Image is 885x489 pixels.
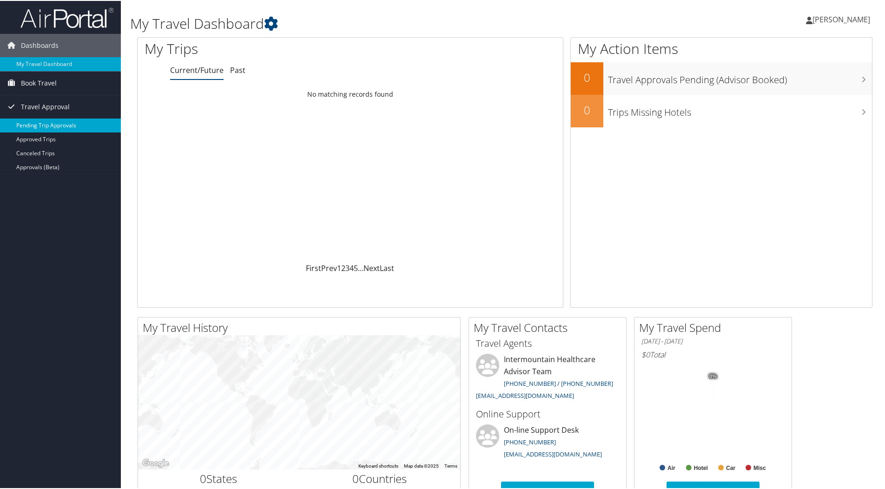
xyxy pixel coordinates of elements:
[21,71,57,94] span: Book Travel
[21,33,59,56] span: Dashboards
[444,463,457,468] a: Terms (opens in new tab)
[474,319,626,335] h2: My Travel Contacts
[306,470,454,486] h2: Countries
[404,463,439,468] span: Map data ©2025
[504,437,556,445] a: [PHONE_NUMBER]
[471,423,624,462] li: On-line Support Desk
[571,69,603,85] h2: 0
[363,262,380,272] a: Next
[476,407,619,420] h3: Online Support
[140,456,171,469] img: Google
[306,262,321,272] a: First
[694,464,708,470] text: Hotel
[130,13,630,33] h1: My Travel Dashboard
[571,94,872,126] a: 0Trips Missing Hotels
[345,262,350,272] a: 3
[476,336,619,349] h3: Travel Agents
[145,470,292,486] h2: States
[641,336,785,345] h6: [DATE] - [DATE]
[641,349,785,359] h6: Total
[571,38,872,58] h1: My Action Items
[667,464,675,470] text: Air
[726,464,735,470] text: Car
[140,456,171,469] a: Open this area in Google Maps (opens a new window)
[354,262,358,272] a: 5
[476,390,574,399] a: [EMAIL_ADDRESS][DOMAIN_NAME]
[143,319,460,335] h2: My Travel History
[641,349,650,359] span: $0
[380,262,394,272] a: Last
[358,262,363,272] span: …
[639,319,792,335] h2: My Travel Spend
[20,6,113,28] img: airportal-logo.png
[709,373,717,378] tspan: 0%
[753,464,766,470] text: Misc
[608,100,872,118] h3: Trips Missing Hotels
[608,68,872,86] h3: Travel Approvals Pending (Advisor Booked)
[341,262,345,272] a: 2
[200,470,206,485] span: 0
[337,262,341,272] a: 1
[170,64,224,74] a: Current/Future
[812,13,870,24] span: [PERSON_NAME]
[571,61,872,94] a: 0Travel Approvals Pending (Advisor Booked)
[21,94,70,118] span: Travel Approval
[571,101,603,117] h2: 0
[504,449,602,457] a: [EMAIL_ADDRESS][DOMAIN_NAME]
[138,85,563,102] td: No matching records found
[352,470,359,485] span: 0
[145,38,379,58] h1: My Trips
[230,64,245,74] a: Past
[471,353,624,403] li: Intermountain Healthcare Advisor Team
[806,5,879,33] a: [PERSON_NAME]
[358,462,398,469] button: Keyboard shortcuts
[350,262,354,272] a: 4
[321,262,337,272] a: Prev
[504,378,613,387] a: [PHONE_NUMBER] / [PHONE_NUMBER]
